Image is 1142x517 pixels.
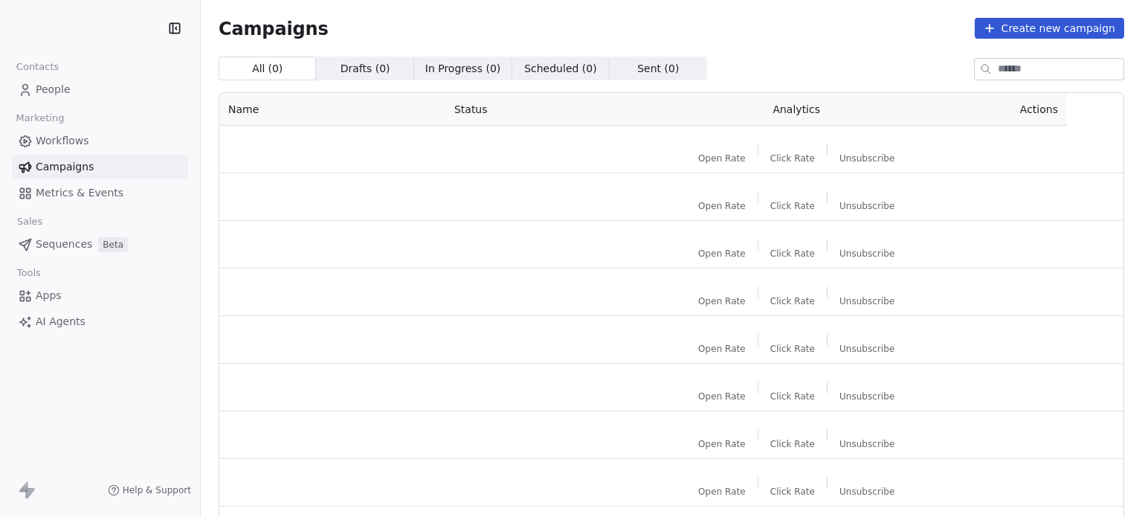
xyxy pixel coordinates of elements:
th: Status [445,93,651,126]
span: Open Rate [698,343,746,355]
th: Name [219,93,445,126]
span: Sequences [36,237,92,252]
span: Unsubscribe [839,391,894,402]
span: Scheduled ( 0 ) [524,61,597,77]
a: AI Agents [12,309,188,334]
span: Contacts [10,56,65,78]
span: Sent ( 0 ) [637,61,679,77]
span: Unsubscribe [839,438,894,450]
span: Open Rate [698,248,746,260]
span: Click Rate [770,438,815,450]
span: Open Rate [698,438,746,450]
span: AI Agents [36,314,86,330]
span: Open Rate [698,486,746,498]
span: Click Rate [770,343,815,355]
span: People [36,82,71,97]
th: Actions [942,93,1067,126]
span: Marketing [10,107,71,129]
span: Unsubscribe [839,343,894,355]
a: Metrics & Events [12,181,188,205]
span: Campaigns [36,159,94,175]
span: Drafts ( 0 ) [341,61,390,77]
span: Unsubscribe [839,486,894,498]
a: Workflows [12,129,188,153]
span: Workflows [36,133,89,149]
span: Open Rate [698,391,746,402]
span: Open Rate [698,295,746,307]
a: SequencesBeta [12,232,188,257]
span: Click Rate [770,248,815,260]
span: Click Rate [770,486,815,498]
span: Click Rate [770,391,815,402]
span: Unsubscribe [839,152,894,164]
a: Help & Support [108,484,191,496]
span: Help & Support [123,484,191,496]
span: Sales [10,211,49,233]
span: Open Rate [698,200,746,212]
a: Campaigns [12,155,188,179]
span: Metrics & Events [36,185,123,201]
span: Beta [98,237,128,252]
th: Analytics [651,93,942,126]
span: Click Rate [770,295,815,307]
span: In Progress ( 0 ) [425,61,501,77]
span: Open Rate [698,152,746,164]
span: Click Rate [770,152,815,164]
button: Create new campaign [975,18,1124,39]
span: Apps [36,288,62,304]
span: Tools [10,262,47,284]
a: Apps [12,283,188,308]
span: Unsubscribe [839,200,894,212]
span: Unsubscribe [839,248,894,260]
a: People [12,77,188,102]
span: Click Rate [770,200,815,212]
span: Campaigns [219,18,329,39]
span: Unsubscribe [839,295,894,307]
